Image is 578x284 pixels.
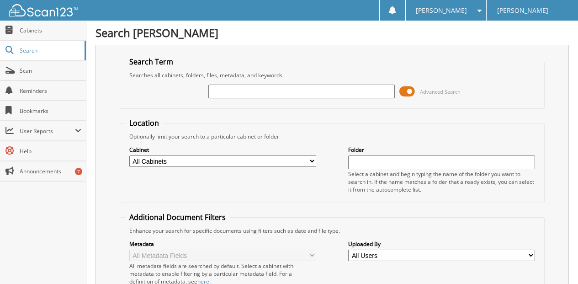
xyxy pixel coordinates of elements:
[129,240,316,248] label: Metadata
[20,47,80,54] span: Search
[125,133,540,140] div: Optionally limit your search to a particular cabinet or folder
[125,71,540,79] div: Searches all cabinets, folders, files, metadata, and keywords
[416,8,467,13] span: [PERSON_NAME]
[348,170,535,193] div: Select a cabinet and begin typing the name of the folder you want to search in. If the name match...
[125,227,540,235] div: Enhance your search for specific documents using filters such as date and file type.
[20,67,81,75] span: Scan
[497,8,548,13] span: [PERSON_NAME]
[20,167,81,175] span: Announcements
[348,146,535,154] label: Folder
[20,107,81,115] span: Bookmarks
[20,87,81,95] span: Reminders
[20,27,81,34] span: Cabinets
[9,4,78,16] img: scan123-logo-white.svg
[125,212,230,222] legend: Additional Document Filters
[95,25,569,40] h1: Search [PERSON_NAME]
[125,118,164,128] legend: Location
[75,168,82,175] div: 7
[129,146,316,154] label: Cabinet
[420,88,461,95] span: Advanced Search
[348,240,535,248] label: Uploaded By
[20,147,81,155] span: Help
[20,127,75,135] span: User Reports
[125,57,178,67] legend: Search Term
